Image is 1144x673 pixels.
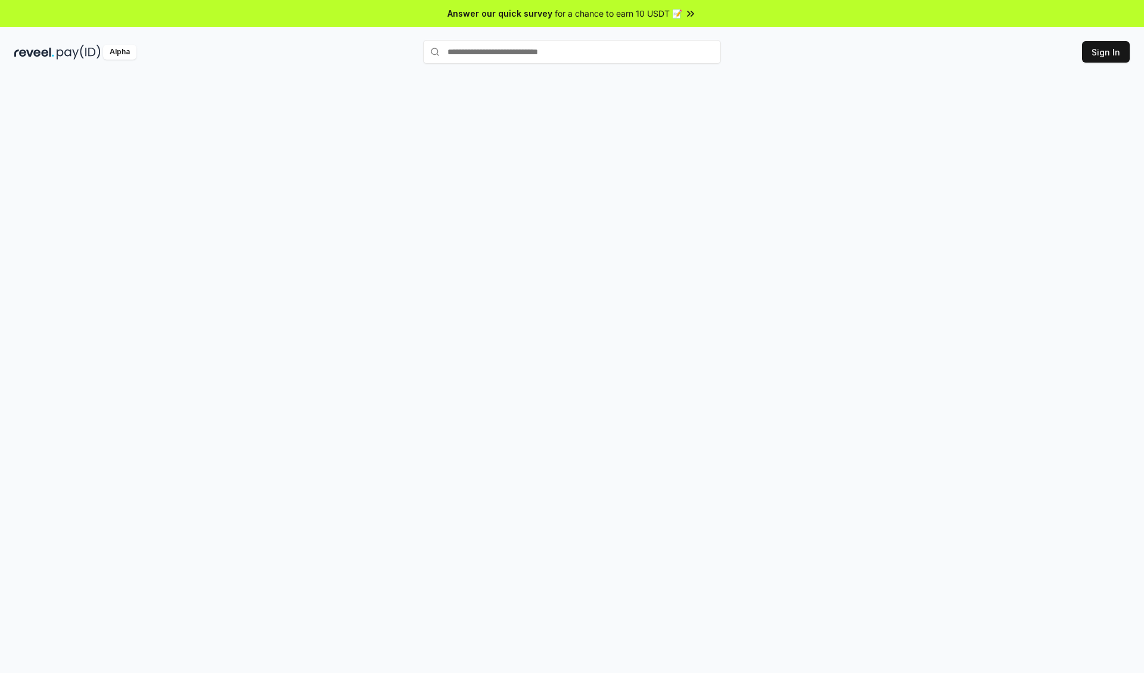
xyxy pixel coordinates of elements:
div: Alpha [103,45,136,60]
span: Answer our quick survey [447,7,552,20]
img: pay_id [57,45,101,60]
button: Sign In [1082,41,1130,63]
span: for a chance to earn 10 USDT 📝 [555,7,682,20]
img: reveel_dark [14,45,54,60]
